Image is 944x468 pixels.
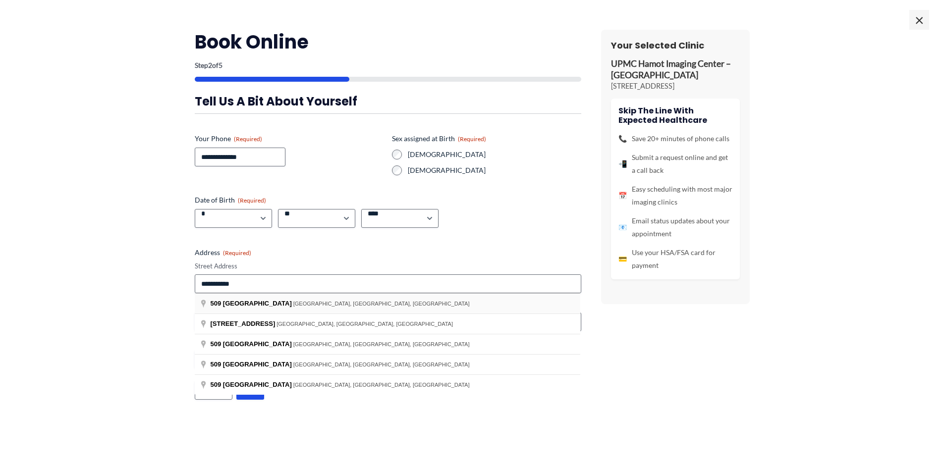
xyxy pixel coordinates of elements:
[223,249,251,257] span: (Required)
[618,151,732,177] li: Submit a request online and get a call back
[618,221,627,234] span: 📧
[277,321,453,327] span: [GEOGRAPHIC_DATA], [GEOGRAPHIC_DATA], [GEOGRAPHIC_DATA]
[618,214,732,240] li: Email status updates about your appointment
[223,300,292,307] span: [GEOGRAPHIC_DATA]
[238,197,266,204] span: (Required)
[618,189,627,202] span: 📅
[458,135,486,143] span: (Required)
[211,300,222,307] span: 509
[618,132,732,145] li: Save 20+ minutes of phone calls
[234,135,262,143] span: (Required)
[208,61,212,69] span: 2
[211,320,276,327] span: [STREET_ADDRESS]
[223,340,292,348] span: [GEOGRAPHIC_DATA]
[195,94,581,109] h3: Tell us a bit about yourself
[195,62,581,69] p: Step of
[223,381,292,388] span: [GEOGRAPHIC_DATA]
[618,106,732,125] h4: Skip the line with Expected Healthcare
[618,246,732,272] li: Use your HSA/FSA card for payment
[293,341,470,347] span: [GEOGRAPHIC_DATA], [GEOGRAPHIC_DATA], [GEOGRAPHIC_DATA]
[618,183,732,208] li: Easy scheduling with most major imaging clinics
[392,134,486,144] legend: Sex assigned at Birth
[211,381,222,388] span: 509
[618,253,627,265] span: 💳
[195,134,384,144] label: Your Phone
[618,132,627,145] span: 📞
[195,195,266,205] legend: Date of Birth
[211,340,222,348] span: 509
[293,362,470,367] span: [GEOGRAPHIC_DATA], [GEOGRAPHIC_DATA], [GEOGRAPHIC_DATA]
[618,157,627,170] span: 📲
[408,150,581,159] label: [DEMOGRAPHIC_DATA]
[408,165,581,175] label: [DEMOGRAPHIC_DATA]
[195,261,581,271] label: Street Address
[611,81,740,91] p: [STREET_ADDRESS]
[211,361,222,368] span: 509
[611,40,740,51] h3: Your Selected Clinic
[909,10,929,30] span: ×
[611,58,740,81] p: UPMC Hamot Imaging Center – [GEOGRAPHIC_DATA]
[223,361,292,368] span: [GEOGRAPHIC_DATA]
[195,248,251,258] legend: Address
[219,61,222,69] span: 5
[293,382,470,388] span: [GEOGRAPHIC_DATA], [GEOGRAPHIC_DATA], [GEOGRAPHIC_DATA]
[293,301,470,307] span: [GEOGRAPHIC_DATA], [GEOGRAPHIC_DATA], [GEOGRAPHIC_DATA]
[195,30,581,54] h2: Book Online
